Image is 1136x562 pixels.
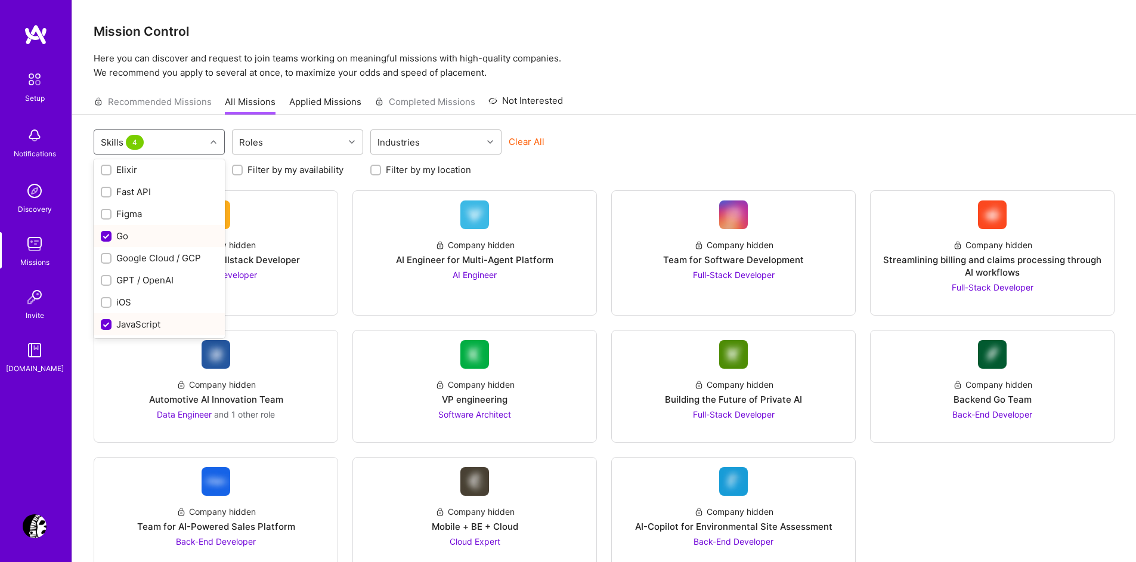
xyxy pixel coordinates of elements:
a: Not Interested [488,94,563,115]
div: Discovery [18,203,52,215]
div: Skills [98,134,149,151]
a: Company LogoCompany hiddenVP engineeringSoftware Architect [363,340,587,433]
div: iOS [101,296,218,308]
p: Here you can discover and request to join teams working on meaningful missions with high-quality ... [94,51,1115,80]
img: guide book [23,338,47,362]
label: Filter by my availability [247,163,343,176]
span: Back-End Developer [694,536,773,546]
div: Go [101,230,218,242]
div: [DOMAIN_NAME] [6,362,64,375]
div: Company hidden [694,239,773,251]
img: Company Logo [460,200,489,229]
img: Company Logo [978,200,1007,229]
span: Back-End Developer [176,536,256,546]
div: Streamlining billing and claims processing through AI workflows [880,254,1104,279]
div: Backend Go Team [954,393,1032,406]
div: Company hidden [435,239,515,251]
img: Company Logo [978,340,1007,369]
div: Team for AI-Powered Sales Platform [137,520,295,533]
span: Full-Stack Developer [693,409,775,419]
span: and 1 other role [214,409,275,419]
a: Company LogoCompany hiddenAI-Copilot for Environmental Site AssessmentBack-End Developer [621,467,846,560]
a: Company LogoCompany hiddenBuilding the Future of Private AIFull-Stack Developer [621,340,846,433]
div: Roles [236,134,266,151]
div: AI Engineer for Multi-Agent Platform [396,254,553,266]
div: Company hidden [177,378,256,391]
h3: Mission Control [94,24,1115,39]
img: Company Logo [460,340,489,369]
div: Building the Future of Private AI [665,393,802,406]
a: Company LogoCompany hiddenTeam for Software DevelopmentFull-Stack Developer [621,200,846,305]
div: Company hidden [177,505,256,518]
div: Company hidden [435,505,515,518]
div: Figma [101,208,218,220]
div: AI-Copilot for Environmental Site Assessment [635,520,832,533]
div: VP engineering [442,393,507,406]
img: logo [24,24,48,45]
div: Team for Software Development [663,254,804,266]
img: bell [23,123,47,147]
a: Applied Missions [289,95,361,115]
div: Setup [25,92,45,104]
span: 4 [126,135,144,150]
a: User Avatar [20,514,49,538]
img: Company Logo [460,467,489,496]
div: Company hidden [694,378,773,391]
a: Company LogoCompany hiddenStreamlining billing and claims processing through AI workflowsFull-Sta... [880,200,1104,305]
i: icon Chevron [211,139,216,145]
div: Fast API [101,186,218,198]
img: Invite [23,285,47,309]
a: Company LogoCompany hiddenAI Engineer for Multi-Agent PlatformAI Engineer [363,200,587,305]
img: Company Logo [202,340,230,369]
span: Back-End Developer [952,409,1032,419]
a: Company LogoCompany hiddenTeam for AI-Powered Sales PlatformBack-End Developer [104,467,328,560]
i: icon Chevron [487,139,493,145]
div: Google Cloud / GCP [101,252,218,264]
a: Company LogoCompany hiddenAutomotive AI Innovation TeamData Engineer and 1 other role [104,340,328,433]
label: Filter by my location [386,163,471,176]
span: Full-Stack Developer [952,282,1033,292]
div: JavaScript [101,318,218,331]
div: Elixir [101,163,218,176]
button: Clear All [509,135,544,148]
span: Full-Stack Developer [693,270,775,280]
img: User Avatar [23,514,47,538]
img: discovery [23,179,47,203]
i: icon Chevron [349,139,355,145]
div: GPT / OpenAI [101,274,218,286]
div: Notifications [14,147,56,160]
div: Invite [26,309,44,322]
img: Company Logo [719,467,748,496]
img: teamwork [23,232,47,256]
a: All Missions [225,95,276,115]
img: Company Logo [719,340,748,369]
div: Company hidden [953,239,1032,251]
img: Company Logo [719,200,748,229]
span: AI Engineer [453,270,497,280]
div: Automotive AI Innovation Team [149,393,283,406]
a: Company LogoCompany hiddenBackend Go TeamBack-End Developer [880,340,1104,433]
div: Company hidden [435,378,515,391]
span: Cloud Expert [450,536,500,546]
div: Mobile + BE + Cloud [432,520,518,533]
a: Company LogoCompany hiddenMobile + BE + CloudCloud Expert [363,467,587,560]
div: Industries [374,134,423,151]
div: Missions [20,256,49,268]
img: Company Logo [202,467,230,496]
img: setup [22,67,47,92]
span: Software Architect [438,409,511,419]
div: Company hidden [953,378,1032,391]
div: Company hidden [694,505,773,518]
span: Data Engineer [157,409,212,419]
